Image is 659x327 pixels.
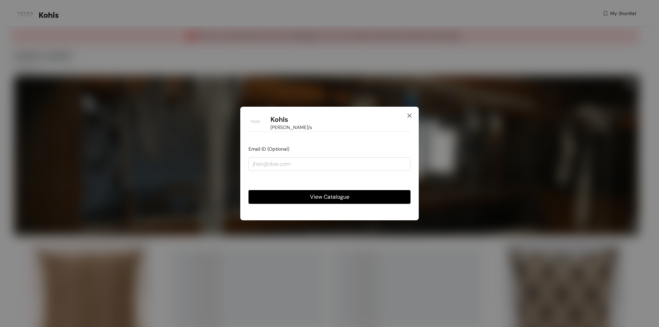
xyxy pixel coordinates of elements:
h1: Kohls [270,115,288,124]
img: Buyer Portal [248,115,262,129]
span: [PERSON_NAME]/s [270,124,312,131]
span: View Catalogue [310,192,349,201]
button: Close [400,107,419,125]
span: close [407,113,412,118]
button: View Catalogue [248,190,411,204]
span: Email ID (Optional) [248,146,289,152]
input: jhon@doe.com [248,157,411,171]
